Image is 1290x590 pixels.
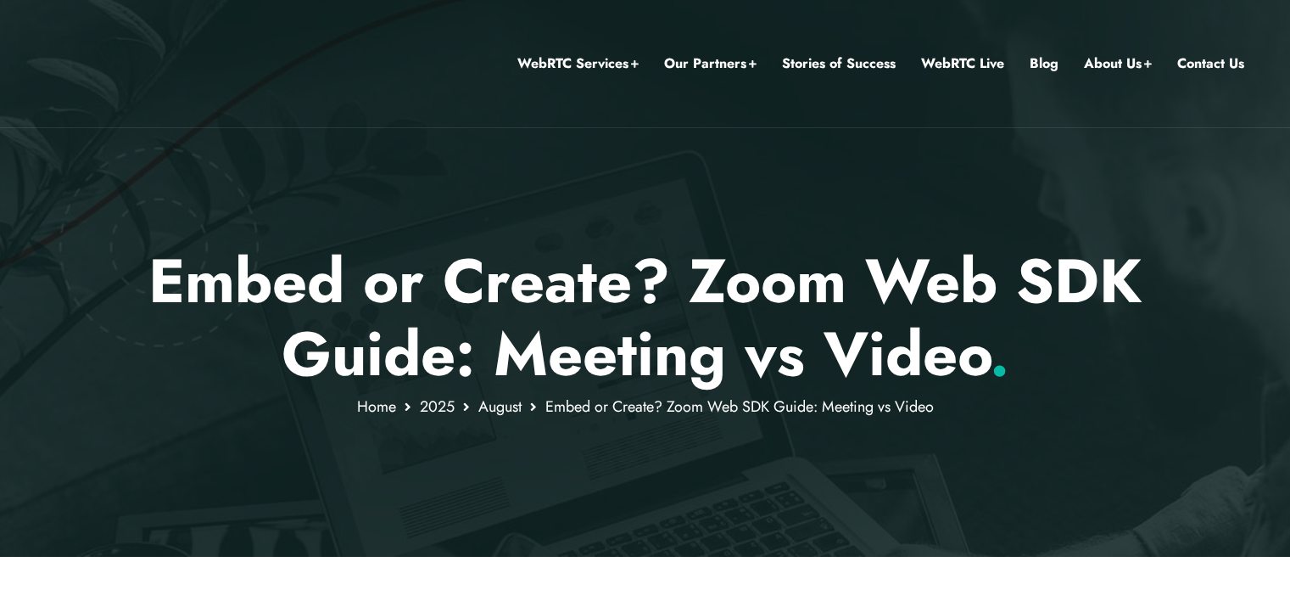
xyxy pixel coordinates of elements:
a: August [478,396,522,418]
a: Blog [1030,53,1058,75]
a: Contact Us [1177,53,1244,75]
a: WebRTC Live [921,53,1004,75]
a: About Us [1084,53,1152,75]
a: WebRTC Services [517,53,639,75]
span: Embed or Create? Zoom Web SDK Guide: Meeting vs Video [545,396,934,418]
a: 2025 [420,396,455,418]
a: Our Partners [664,53,757,75]
a: Stories of Success [782,53,896,75]
span: . [990,310,1009,398]
p: Embed or Create? Zoom Web SDK Guide: Meeting vs Video [148,244,1142,391]
a: Home [357,396,396,418]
